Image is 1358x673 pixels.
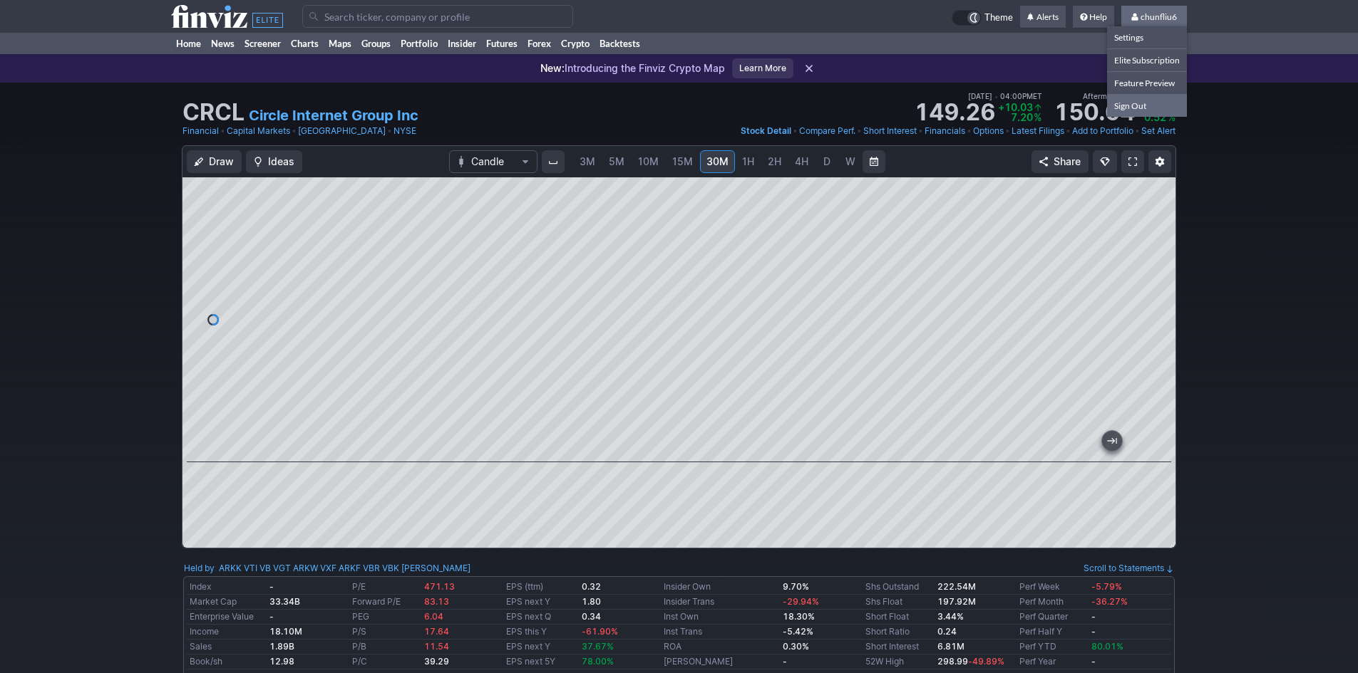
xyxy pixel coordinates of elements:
a: Help [1073,6,1114,28]
a: VBK [382,561,399,575]
span: D [823,155,830,167]
a: Groups [356,33,396,54]
a: VTI [244,561,257,575]
b: - [269,581,274,592]
td: Book/sh [187,654,267,669]
span: Candle [471,155,515,169]
a: chunfliu6 [1121,6,1187,28]
a: [GEOGRAPHIC_DATA] [298,124,386,138]
td: Shs Float [863,595,935,610]
span: W [845,155,855,167]
a: Scroll to Statements [1084,563,1174,573]
a: Insider [443,33,481,54]
span: Compare Perf. [799,125,855,136]
span: 11.54 [424,641,449,652]
span: % [1034,111,1041,123]
td: ROA [661,640,780,654]
span: • [1066,124,1071,138]
a: Settings [1107,26,1187,48]
a: Capital Markets [227,124,290,138]
b: - [269,611,274,622]
td: [PERSON_NAME] [661,654,780,669]
td: Perf Week [1017,580,1089,595]
a: Learn More [732,58,793,78]
h1: CRCL [182,101,245,124]
button: Jump to the most recent bar [1102,431,1122,451]
b: 12.98 [269,656,294,667]
a: Financial [182,124,219,138]
span: -29.94% [783,596,819,607]
span: -61.90% [582,626,618,637]
span: -49.89% [968,656,1004,667]
a: Portfolio [396,33,443,54]
a: VGT [273,561,291,575]
span: 4H [795,155,808,167]
a: Sign Out [1107,94,1187,117]
a: 5M [602,150,631,173]
span: -5.79% [1091,581,1122,592]
span: -36.27% [1091,596,1128,607]
a: 3M [573,150,602,173]
a: Short Interest [865,641,919,652]
a: Set Alert [1141,124,1176,138]
a: 30M [700,150,735,173]
td: EPS next Y [503,595,578,610]
div: : [184,561,470,575]
button: Ideas [246,150,302,173]
a: NYSE [393,124,416,138]
span: 80.01% [1091,641,1123,652]
b: 18.10M [269,626,302,637]
td: Insider Own [661,580,780,595]
b: 197.92M [937,596,976,607]
span: 471.13 [424,581,455,592]
b: 0.32 [582,581,601,592]
span: • [1135,124,1140,138]
a: 4H [788,150,815,173]
a: Elite Subscription [1107,48,1187,71]
span: • [918,124,923,138]
a: News [206,33,240,54]
td: P/B [349,640,421,654]
a: 15M [666,150,699,173]
td: P/E [349,580,421,595]
a: Circle Internet Group Inc [249,105,418,125]
td: EPS next 5Y [503,654,578,669]
a: Alerts [1020,6,1066,28]
a: Home [171,33,206,54]
a: Theme [952,10,1013,26]
td: P/C [349,654,421,669]
span: % [1168,111,1176,123]
a: 0.24 [937,626,957,637]
span: 1H [742,155,754,167]
b: - [1091,626,1096,637]
a: Stock Detail [741,124,791,138]
td: Inst Trans [661,625,780,640]
a: Crypto [556,33,595,54]
td: P/S [349,625,421,640]
a: Short Interest [863,124,917,138]
td: Market Cap [187,595,267,610]
a: 1H [736,150,761,173]
span: 6.04 [424,611,443,622]
button: Chart Settings [1148,150,1171,173]
span: chunfliu6 [1141,11,1177,22]
span: 30M [706,155,729,167]
a: [PERSON_NAME] [401,561,470,575]
span: • [857,124,862,138]
strong: 150.04 [1054,101,1135,124]
td: 52W High [863,654,935,669]
b: 222.54M [937,581,976,592]
b: 0.30% [783,641,809,652]
td: Sales [187,640,267,654]
a: ARKW [293,561,318,575]
a: Screener [240,33,286,54]
a: Maps [324,33,356,54]
a: Forex [523,33,556,54]
span: 5M [609,155,624,167]
button: Interval [542,150,565,173]
a: 6.81M [937,641,965,652]
td: EPS next Y [503,640,578,654]
span: New: [540,62,565,74]
td: PEG [349,610,421,625]
td: Perf YTD [1017,640,1089,654]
